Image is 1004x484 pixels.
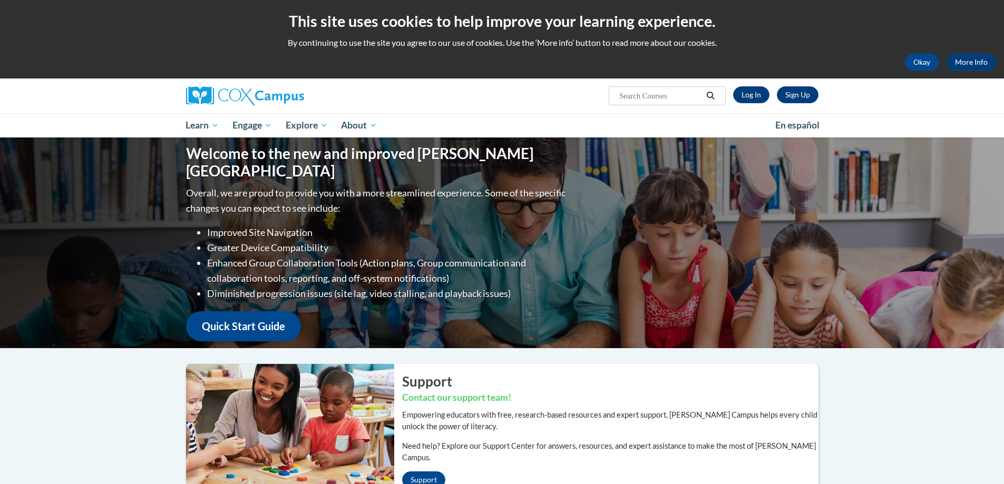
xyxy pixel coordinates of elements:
[402,372,818,391] h2: Support
[170,113,834,137] div: Main menu
[402,409,818,432] p: Empowering educators with free, research-based resources and expert support, [PERSON_NAME] Campus...
[341,119,377,132] span: About
[334,113,384,137] a: About
[232,119,272,132] span: Engage
[733,86,769,103] a: Log In
[186,145,568,180] h1: Welcome to the new and improved [PERSON_NAME][GEOGRAPHIC_DATA]
[186,119,219,132] span: Learn
[186,311,301,341] a: Quick Start Guide
[286,119,328,132] span: Explore
[8,11,996,32] h2: This site uses cookies to help improve your learning experience.
[186,86,304,105] img: Cox Campus
[186,86,386,105] a: Cox Campus
[402,440,818,463] p: Need help? Explore our Support Center for answers, resources, and expert assistance to make the m...
[207,240,568,255] li: Greater Device Compatibility
[207,286,568,301] li: Diminished progression issues (site lag, video stalling, and playback issues)
[207,225,568,240] li: Improved Site Navigation
[8,37,996,48] p: By continuing to use the site you agree to our use of cookies. Use the ‘More info’ button to read...
[947,54,996,71] a: More Info
[179,113,226,137] a: Learn
[279,113,335,137] a: Explore
[618,90,703,102] input: Search Courses
[402,391,818,404] h3: Contact our support team!
[703,90,718,102] button: Search
[186,185,568,216] p: Overall, we are proud to provide you with a more streamlined experience. Some of the specific cha...
[905,54,939,71] button: Okay
[777,86,818,103] a: Register
[207,255,568,286] li: Enhanced Group Collaboration Tools (Action plans, Group communication and collaboration tools, re...
[775,120,820,131] span: En español
[768,114,826,136] a: En español
[226,113,279,137] a: Engage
